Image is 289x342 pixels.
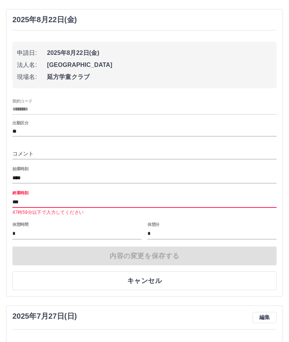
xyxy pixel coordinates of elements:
[17,61,47,70] span: 法人名:
[47,61,272,70] span: [GEOGRAPHIC_DATA]
[17,73,47,82] span: 現場名:
[12,222,28,227] label: 休憩時間
[12,312,77,321] h3: 2025年7月27日(日)
[12,271,277,290] button: キャンセル
[12,190,28,196] label: 終業時刻
[12,166,28,172] label: 始業時刻
[17,48,47,58] span: 申請日:
[12,98,32,104] label: 契約コード
[12,120,28,126] label: 出勤区分
[12,15,77,24] h3: 2025年8月22日(金)
[47,73,272,82] span: 延方学童クラブ
[12,209,277,216] p: 47時59分以下で入力してください
[47,48,272,58] span: 2025年8月22日(金)
[252,312,277,323] button: 編集
[148,222,160,227] label: 休憩分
